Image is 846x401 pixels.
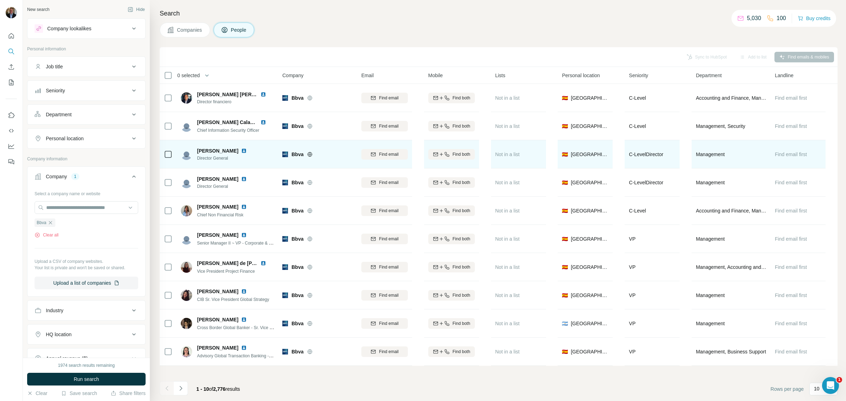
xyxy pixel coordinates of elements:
[571,94,608,101] span: [GEOGRAPHIC_DATA]
[292,292,304,299] span: Bbva
[562,179,568,186] span: 🇪🇸
[696,151,725,158] span: Management
[428,346,475,357] button: Find both
[428,234,475,244] button: Find both
[379,179,398,186] span: Find email
[282,123,288,129] img: Logo of Bbva
[6,45,17,58] button: Search
[231,26,247,33] span: People
[361,262,408,272] button: Find email
[495,321,520,326] span: Not in a list
[775,208,807,214] span: Find email first
[822,377,839,394] iframe: Intercom live chat
[629,152,663,157] span: C-Level Director
[629,349,636,354] span: VP
[562,264,568,271] span: 🇪🇸
[495,180,520,185] span: Not in a list
[379,123,398,129] span: Find email
[428,205,475,216] button: Find both
[241,345,247,351] img: LinkedIn logo
[775,264,807,270] span: Find email first
[696,348,766,355] span: Management, Business Support
[292,320,304,327] span: Bbva
[428,262,475,272] button: Find both
[571,264,608,271] span: [GEOGRAPHIC_DATA]
[282,264,288,270] img: Logo of Bbva
[361,93,408,103] button: Find email
[27,82,145,99] button: Seniority
[6,140,17,153] button: Dashboard
[27,106,145,123] button: Department
[495,72,505,79] span: Lists
[196,386,209,392] span: 1 - 10
[562,94,568,101] span: 🇪🇸
[197,183,255,190] span: Director General
[282,208,288,214] img: Logo of Bbva
[292,179,304,186] span: Bbva
[775,95,807,101] span: Find email first
[181,346,192,357] img: Avatar
[571,320,608,327] span: [GEOGRAPHIC_DATA]
[27,350,145,367] button: Annual revenue ($)
[629,264,636,270] span: VP
[46,307,63,314] div: Industry
[814,385,820,392] p: 10
[181,177,192,188] img: Avatar
[292,94,304,101] span: Bbva
[160,8,838,18] h4: Search
[571,207,608,214] span: [GEOGRAPHIC_DATA]
[775,236,807,242] span: Find email first
[181,233,192,245] img: Avatar
[282,349,288,354] img: Logo of Bbva
[571,292,608,299] span: [GEOGRAPHIC_DATA]
[46,355,88,362] div: Annual revenue ($)
[453,179,470,186] span: Find both
[361,121,408,131] button: Find email
[571,348,608,355] span: [GEOGRAPHIC_DATA]
[379,95,398,101] span: Find email
[6,155,17,168] button: Feedback
[562,123,568,130] span: 🇪🇸
[361,149,408,160] button: Find email
[453,95,470,101] span: Find both
[181,290,192,301] img: Avatar
[292,348,304,355] span: Bbva
[27,168,145,188] button: Company1
[197,212,243,217] span: Chief Non Financial Risk
[241,232,247,238] img: LinkedIn logo
[495,152,520,157] span: Not in a list
[197,119,306,125] span: [PERSON_NAME] Calahorra [PERSON_NAME]
[27,302,145,319] button: Industry
[46,63,63,70] div: Job title
[197,269,255,274] span: Vice President Project Finance
[495,236,520,242] span: Not in a list
[241,148,247,154] img: LinkedIn logo
[123,4,150,15] button: Hide
[696,292,725,299] span: Management
[197,176,238,182] span: [PERSON_NAME]
[27,46,146,52] p: Personal information
[361,346,408,357] button: Find email
[197,260,288,266] span: [PERSON_NAME] de [PERSON_NAME]
[292,264,304,271] span: Bbva
[453,151,470,158] span: Find both
[495,95,520,101] span: Not in a list
[282,95,288,101] img: Logo of Bbva
[197,99,275,105] span: Director financiero
[27,390,47,397] button: Clear
[27,326,145,343] button: HQ location
[197,128,259,133] span: Chief Information Security Officer
[27,6,49,13] div: New search
[495,292,520,298] span: Not in a list
[181,92,192,104] img: Avatar
[453,320,470,327] span: Find both
[37,220,46,226] span: Bbva
[696,94,766,101] span: Accounting and Finance, Management
[196,386,240,392] span: results
[428,93,475,103] button: Find both
[241,317,247,322] img: LinkedIn logo
[6,76,17,89] button: My lists
[777,14,786,23] p: 100
[177,72,200,79] span: 0 selected
[282,236,288,242] img: Logo of Bbva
